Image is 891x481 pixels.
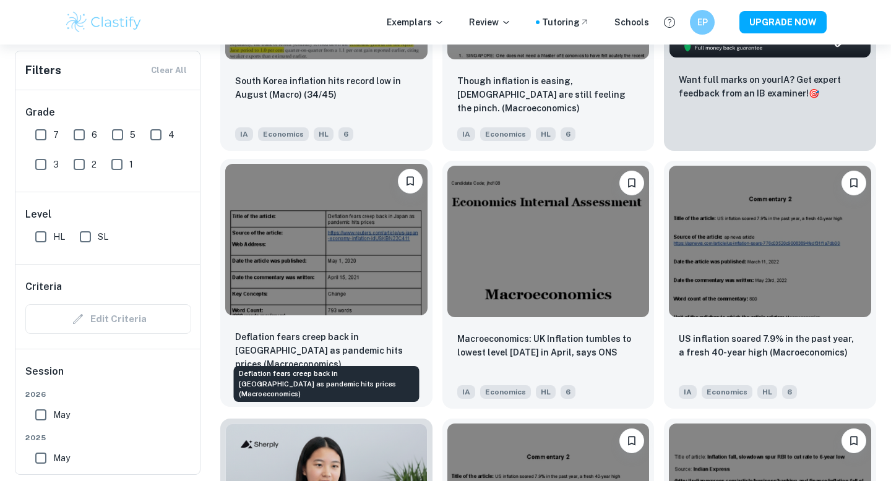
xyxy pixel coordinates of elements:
a: BookmarkDeflation fears creep back in Japan as pandemic hits prices (Macroeconomics)IAEconomicsHL5 [220,161,433,409]
button: Bookmark [619,428,644,453]
span: IA [679,385,697,399]
p: Exemplars [387,15,444,29]
span: 6 [561,127,575,141]
button: Bookmark [841,428,866,453]
span: 2025 [25,432,191,443]
h6: Criteria [25,279,62,294]
h6: Level [25,207,191,222]
span: 2 [92,158,97,171]
span: 5 [130,128,136,142]
p: Though inflation is easing, Singaporeans are still feeling the pinch. (Macroeconomics) [457,74,640,115]
p: Want full marks on your IA ? Get expert feedback from an IB examiner! [679,73,861,100]
span: 🎯 [809,88,819,98]
span: May [53,408,70,422]
p: Review [469,15,511,29]
a: Schools [614,15,649,29]
img: Economics IA example thumbnail: Deflation fears creep back in Japan as p [225,164,428,315]
p: Macroeconomics: UK Inflation tumbles to lowest level in four years in April, says ONS [457,332,640,359]
button: Bookmark [398,169,423,194]
span: IA [235,127,253,141]
button: Bookmark [619,171,644,195]
img: Clastify logo [64,10,143,35]
span: Economics [480,385,531,399]
p: US inflation soared 7.9% in the past year, a fresh 40-year high (Macroeconomics) [679,332,861,359]
button: EP [690,10,715,35]
img: Economics IA example thumbnail: Macroeconomics: UK Inflation tumbles to [447,166,650,317]
img: Economics IA example thumbnail: US inflation soared 7.9% in the past yea [669,166,871,317]
h6: EP [695,15,710,29]
span: HL [536,385,556,399]
span: 6 [338,127,353,141]
h6: Filters [25,62,61,79]
span: Economics [480,127,531,141]
span: HL [314,127,334,141]
p: South Korea inflation hits record low in August (Macro) (34/45) [235,74,418,101]
span: 2026 [25,389,191,400]
button: Help and Feedback [659,12,680,33]
span: 3 [53,158,59,171]
span: May [53,451,70,465]
span: Economics [258,127,309,141]
a: BookmarkMacroeconomics: UK Inflation tumbles to lowest level in four years in April, says ONSIAEc... [442,161,655,409]
span: 6 [782,385,797,399]
button: UPGRADE NOW [739,11,827,33]
span: 4 [168,128,174,142]
div: Deflation fears creep back in [GEOGRAPHIC_DATA] as pandemic hits prices (Macroeconomics) [234,366,420,402]
span: HL [53,230,65,244]
button: Bookmark [841,171,866,195]
span: 6 [92,128,97,142]
span: 7 [53,128,59,142]
span: HL [536,127,556,141]
div: Criteria filters are unavailable when searching by topic [25,304,191,334]
span: 1 [129,158,133,171]
a: BookmarkUS inflation soared 7.9% in the past year, a fresh 40-year high (Macroeconomics)IAEconomi... [664,161,876,409]
span: 6 [561,385,575,399]
span: Economics [702,385,752,399]
a: Tutoring [542,15,590,29]
p: Deflation fears creep back in Japan as pandemic hits prices (Macroeconomics) [235,330,418,371]
span: IA [457,385,475,399]
span: HL [757,385,777,399]
h6: Grade [25,105,191,120]
span: IA [457,127,475,141]
span: SL [98,230,108,244]
h6: Session [25,364,191,389]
